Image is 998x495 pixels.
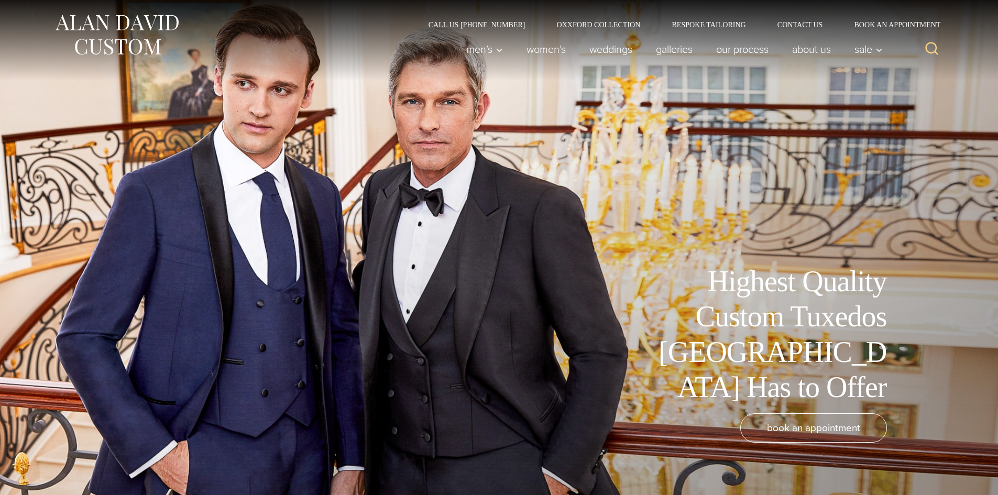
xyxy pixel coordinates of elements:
[838,21,944,28] a: Book an Appointment
[577,39,644,60] a: weddings
[541,21,656,28] a: Oxxford Collection
[644,39,704,60] a: Galleries
[514,39,577,60] a: Women’s
[704,39,780,60] a: Our Process
[854,44,883,54] span: Sale
[413,21,541,28] a: Call Us [PHONE_NUMBER]
[413,21,945,28] nav: Secondary Navigation
[919,37,945,62] button: View Search Form
[466,44,503,54] span: Men’s
[656,21,761,28] a: Bespoke Tailoring
[454,39,888,60] nav: Primary Navigation
[740,413,887,443] a: book an appointment
[767,420,860,435] span: book an appointment
[54,12,180,58] img: Alan David Custom
[651,264,887,405] h1: Highest Quality Custom Tuxedos [GEOGRAPHIC_DATA] Has to Offer
[762,21,839,28] a: Contact Us
[780,39,842,60] a: About Us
